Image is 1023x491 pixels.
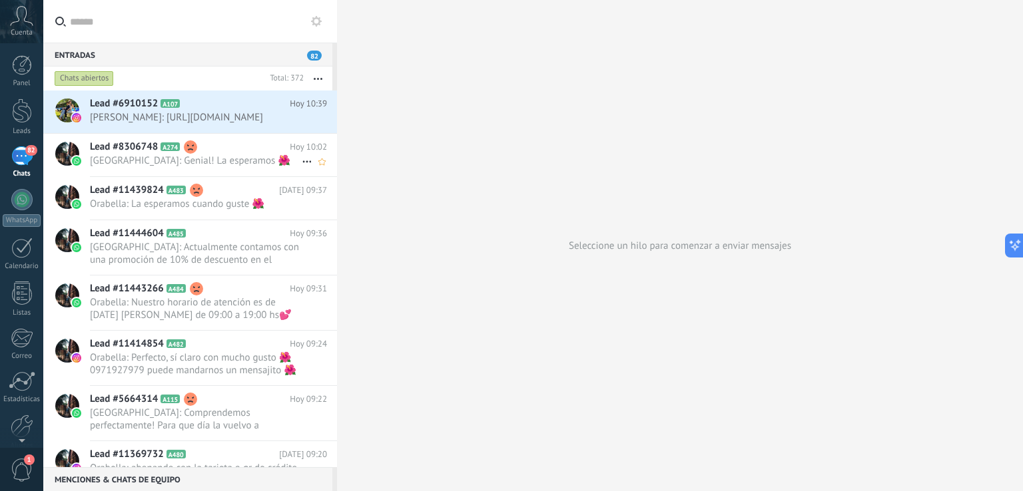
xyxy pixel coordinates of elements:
[290,393,327,406] span: Hoy 09:22
[90,337,164,351] span: Lead #11414854
[90,184,164,197] span: Lead #11439824
[90,241,302,266] span: [GEOGRAPHIC_DATA]: Actualmente contamos con una promoción de 10% de descuento en el servicio de a...
[279,184,327,197] span: [DATE] 09:37
[3,79,41,88] div: Panel
[43,43,332,67] div: Entradas
[90,351,302,377] span: Orabella: Perfecto, sí claro con mucho gusto 🌺 0971927979 puede mandarnos un mensajito 🌺
[72,156,81,166] img: waba.svg
[264,72,304,85] div: Total: 372
[72,243,81,252] img: waba.svg
[307,51,322,61] span: 82
[72,298,81,307] img: waba.svg
[90,227,164,240] span: Lead #11444604
[3,170,41,178] div: Chats
[72,200,81,209] img: waba.svg
[43,467,332,491] div: Menciones & Chats de equipo
[43,331,337,385] a: Lead #11414854 A482 Hoy 09:24 Orabella: Perfecto, sí claro con mucho gusto 🌺 0971927979 puede man...
[3,309,41,317] div: Listas
[43,90,337,133] a: Lead #6910152 A107 Hoy 10:39 [PERSON_NAME]: [URL][DOMAIN_NAME]
[167,450,186,458] span: A480
[90,154,302,167] span: [GEOGRAPHIC_DATA]: Genial! La esperamos 🌺
[25,145,37,156] span: 82
[72,353,81,363] img: instagram.svg
[161,395,180,403] span: A115
[90,296,302,321] span: Orabella: Nuestro horario de atención es de [DATE] [PERSON_NAME] de 09:00 a 19:00 hs💕 Estamos ubi...
[3,352,41,361] div: Correo
[90,393,158,406] span: Lead #5664314
[290,337,327,351] span: Hoy 09:24
[90,282,164,295] span: Lead #11443266
[161,99,180,108] span: A107
[279,448,327,461] span: [DATE] 09:20
[161,142,180,151] span: A274
[167,186,186,194] span: A483
[290,97,327,110] span: Hoy 10:39
[290,140,327,154] span: Hoy 10:02
[90,198,302,210] span: Orabella: La esperamos cuando guste 🌺
[90,407,302,432] span: [GEOGRAPHIC_DATA]: Comprendemos perfectamente! Para que día la vuelvo a reagendar?🌺
[90,97,158,110] span: Lead #6910152
[290,227,327,240] span: Hoy 09:36
[72,409,81,418] img: waba.svg
[11,29,33,37] span: Cuenta
[90,140,158,154] span: Lead #8306748
[90,448,164,461] span: Lead #11369732
[90,111,302,124] span: [PERSON_NAME]: [URL][DOMAIN_NAME]
[167,284,186,293] span: A484
[72,464,81,473] img: instagram.svg
[290,282,327,295] span: Hoy 09:31
[72,113,81,122] img: instagram.svg
[3,127,41,136] div: Leads
[55,71,114,86] div: Chats abiertos
[167,339,186,348] span: A482
[167,229,186,238] span: A485
[90,462,302,487] span: Orabella: abonando con la tarjeta o qr de crédito itau tenes hasta 6 cuotas sin intereses☺️
[3,214,41,227] div: WhatsApp
[43,134,337,176] a: Lead #8306748 A274 Hoy 10:02 [GEOGRAPHIC_DATA]: Genial! La esperamos 🌺
[3,262,41,271] div: Calendario
[43,220,337,275] a: Lead #11444604 A485 Hoy 09:36 [GEOGRAPHIC_DATA]: Actualmente contamos con una promoción de 10% de...
[24,454,35,465] span: 1
[43,386,337,440] a: Lead #5664314 A115 Hoy 09:22 [GEOGRAPHIC_DATA]: Comprendemos perfectamente! Para que día la vuelv...
[3,395,41,404] div: Estadísticas
[304,67,332,90] button: Más
[43,275,337,330] a: Lead #11443266 A484 Hoy 09:31 Orabella: Nuestro horario de atención es de [DATE] [PERSON_NAME] de...
[43,177,337,220] a: Lead #11439824 A483 [DATE] 09:37 Orabella: La esperamos cuando guste 🌺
